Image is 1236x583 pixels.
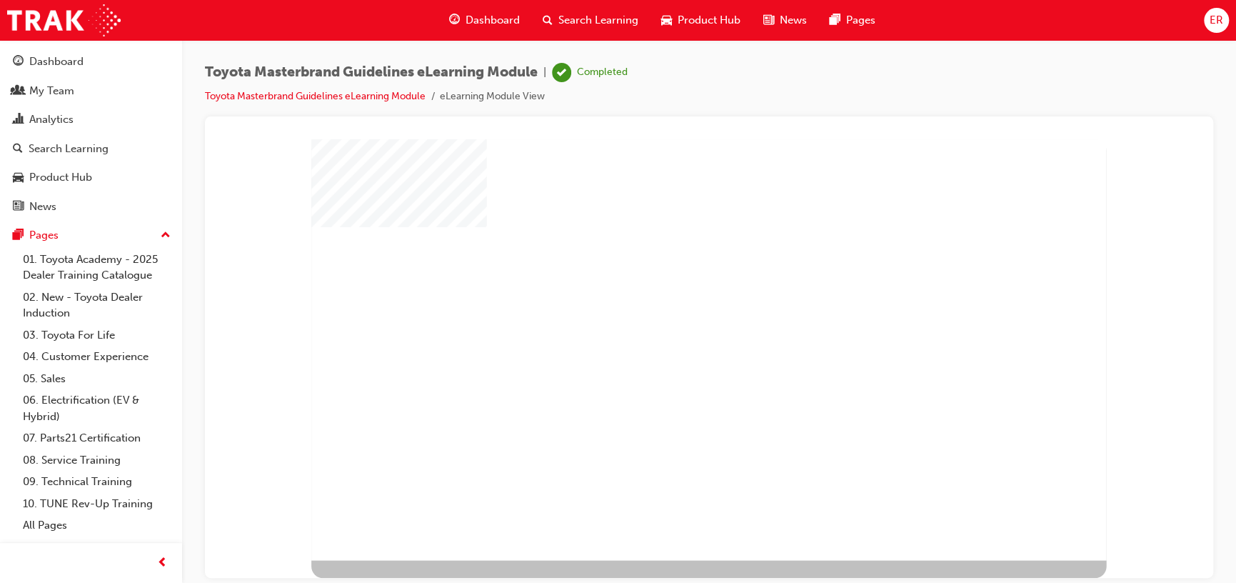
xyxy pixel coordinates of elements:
[157,554,168,572] span: prev-icon
[17,324,176,347] a: 03. Toyota For Life
[17,493,176,515] a: 10. TUNE Rev-Up Training
[13,85,24,98] span: people-icon
[438,6,531,35] a: guage-iconDashboard
[466,12,520,29] span: Dashboard
[661,11,672,29] span: car-icon
[17,389,176,427] a: 06. Electrification (EV & Hybrid)
[6,194,176,220] a: News
[1210,12,1223,29] span: ER
[577,66,628,79] div: Completed
[17,368,176,390] a: 05. Sales
[29,169,92,186] div: Product Hub
[17,249,176,286] a: 01. Toyota Academy - 2025 Dealer Training Catalogue
[780,12,807,29] span: News
[7,4,121,36] img: Trak
[17,286,176,324] a: 02. New - Toyota Dealer Induction
[650,6,752,35] a: car-iconProduct Hub
[543,64,546,81] span: |
[1204,8,1229,33] button: ER
[13,201,24,214] span: news-icon
[13,229,24,242] span: pages-icon
[6,136,176,162] a: Search Learning
[17,449,176,472] a: 08. Service Training
[161,226,171,245] span: up-icon
[543,11,553,29] span: search-icon
[17,471,176,493] a: 09. Technical Training
[17,346,176,368] a: 04. Customer Experience
[29,83,74,99] div: My Team
[29,111,74,128] div: Analytics
[6,46,176,222] button: DashboardMy TeamAnalyticsSearch LearningProduct HubNews
[205,64,538,81] span: Toyota Masterbrand Guidelines eLearning Module
[13,114,24,126] span: chart-icon
[678,12,740,29] span: Product Hub
[558,12,638,29] span: Search Learning
[818,6,887,35] a: pages-iconPages
[552,63,571,82] span: learningRecordVerb_COMPLETE-icon
[440,89,545,105] li: eLearning Module View
[830,11,840,29] span: pages-icon
[763,11,774,29] span: news-icon
[29,227,59,244] div: Pages
[13,143,23,156] span: search-icon
[6,49,176,75] a: Dashboard
[6,78,176,104] a: My Team
[6,106,176,133] a: Analytics
[13,56,24,69] span: guage-icon
[29,141,109,157] div: Search Learning
[531,6,650,35] a: search-iconSearch Learning
[449,11,460,29] span: guage-icon
[6,222,176,249] button: Pages
[29,199,56,215] div: News
[13,171,24,184] span: car-icon
[17,514,176,537] a: All Pages
[17,427,176,449] a: 07. Parts21 Certification
[846,12,875,29] span: Pages
[205,90,426,102] a: Toyota Masterbrand Guidelines eLearning Module
[6,164,176,191] a: Product Hub
[752,6,818,35] a: news-iconNews
[29,54,84,70] div: Dashboard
